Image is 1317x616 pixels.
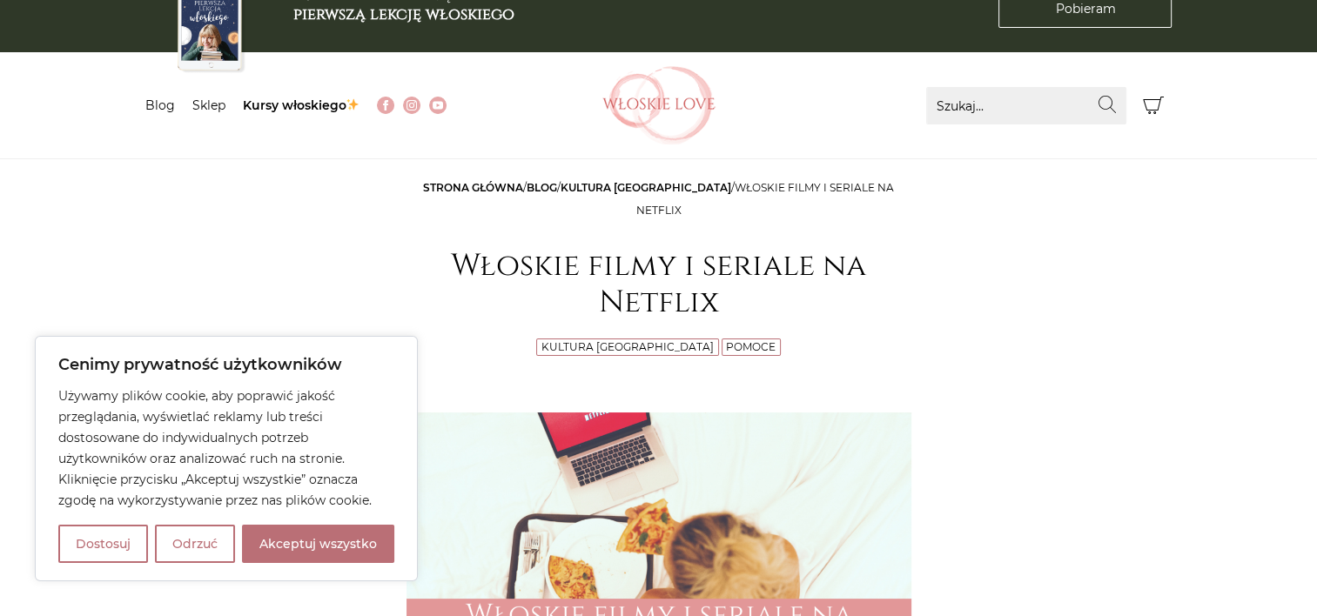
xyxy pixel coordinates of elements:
input: Szukaj... [926,87,1126,124]
button: Koszyk [1135,87,1173,124]
button: Akceptuj wszystko [242,525,394,563]
a: Sklep [192,97,225,113]
a: Kultura [GEOGRAPHIC_DATA] [561,181,731,194]
img: ✨ [346,98,359,110]
a: Kursy włoskiego [243,97,360,113]
p: Używamy plików cookie, aby poprawić jakość przeglądania, wyświetlać reklamy lub treści dostosowan... [58,385,394,511]
b: pierwszą lekcję włoskiego [293,3,514,25]
span: / / / [423,181,894,217]
a: Blog [145,97,175,113]
a: Pomoce [726,340,776,353]
img: Włoskielove [602,66,716,144]
a: Blog [527,181,557,194]
a: Strona główna [423,181,523,194]
button: Odrzuć [155,525,235,563]
a: Kultura [GEOGRAPHIC_DATA] [541,340,714,353]
p: Cenimy prywatność użytkowników [58,354,394,375]
span: Włoskie filmy i seriale na Netflix [636,181,895,217]
h1: Włoskie filmy i seriale na Netflix [407,248,911,321]
button: Dostosuj [58,525,148,563]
